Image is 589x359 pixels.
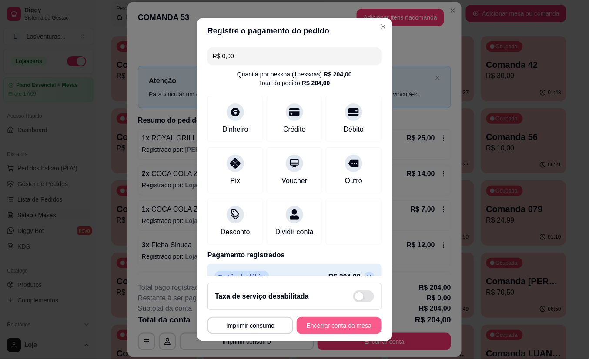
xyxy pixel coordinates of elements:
[324,70,352,79] div: R$ 204,00
[197,18,392,44] header: Registre o pagamento do pedido
[376,20,390,33] button: Close
[215,291,309,302] h2: Taxa de serviço desabilitada
[345,176,362,186] div: Outro
[282,176,308,186] div: Voucher
[221,227,250,237] div: Desconto
[275,227,314,237] div: Dividir conta
[207,317,293,334] button: Imprimir consumo
[302,79,330,87] div: R$ 204,00
[328,272,361,282] p: R$ 204,00
[207,250,382,260] p: Pagamento registrados
[231,176,240,186] div: Pix
[222,124,248,135] div: Dinheiro
[214,271,269,283] p: Cartão de débito
[213,47,376,65] input: Ex.: hambúrguer de cordeiro
[344,124,364,135] div: Débito
[297,317,382,334] button: Encerrar conta da mesa
[259,79,330,87] div: Total do pedido
[237,70,352,79] div: Quantia por pessoa ( 1 pessoas)
[283,124,306,135] div: Crédito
